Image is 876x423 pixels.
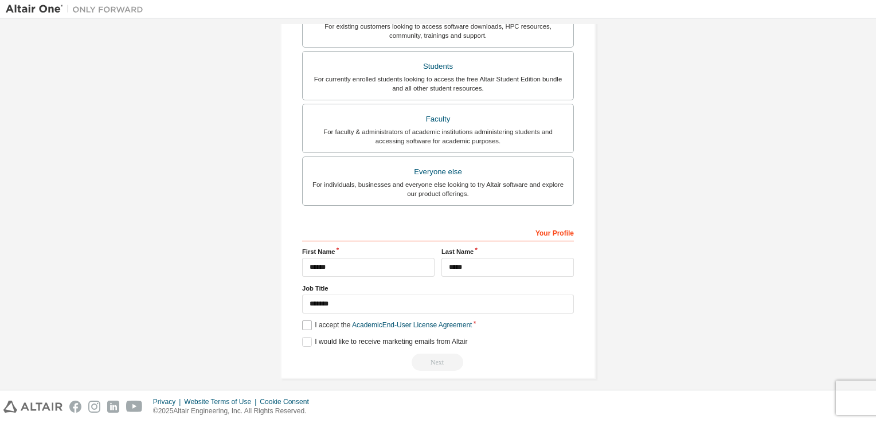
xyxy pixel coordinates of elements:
[441,247,574,256] label: Last Name
[310,127,566,146] div: For faculty & administrators of academic institutions administering students and accessing softwa...
[6,3,149,15] img: Altair One
[126,401,143,413] img: youtube.svg
[3,401,62,413] img: altair_logo.svg
[310,164,566,180] div: Everyone else
[260,397,315,406] div: Cookie Consent
[184,397,260,406] div: Website Terms of Use
[310,111,566,127] div: Faculty
[88,401,100,413] img: instagram.svg
[302,247,435,256] label: First Name
[302,354,574,371] div: Please wait while checking email ...
[69,401,81,413] img: facebook.svg
[302,337,467,347] label: I would like to receive marketing emails from Altair
[153,397,184,406] div: Privacy
[310,58,566,75] div: Students
[310,22,566,40] div: For existing customers looking to access software downloads, HPC resources, community, trainings ...
[153,406,316,416] p: © 2025 Altair Engineering, Inc. All Rights Reserved.
[310,75,566,93] div: For currently enrolled students looking to access the free Altair Student Edition bundle and all ...
[302,223,574,241] div: Your Profile
[352,321,472,329] a: Academic End-User License Agreement
[302,284,574,293] label: Job Title
[107,401,119,413] img: linkedin.svg
[302,320,472,330] label: I accept the
[310,180,566,198] div: For individuals, businesses and everyone else looking to try Altair software and explore our prod...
